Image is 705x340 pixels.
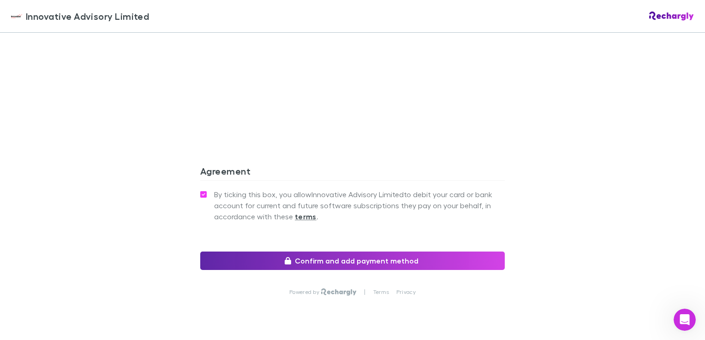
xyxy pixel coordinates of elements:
img: Rechargly Logo [321,288,357,296]
img: Rechargly Logo [649,12,694,21]
a: Terms [373,288,389,296]
iframe: Intercom live chat [674,309,696,331]
img: Innovative Advisory Limited's Logo [11,11,22,22]
a: Privacy [396,288,416,296]
strong: terms [295,212,317,221]
span: By ticking this box, you allow Innovative Advisory Limited to debit your card or bank account for... [214,189,505,222]
p: Powered by [289,288,321,296]
button: Confirm and add payment method [200,252,505,270]
span: Innovative Advisory Limited [26,9,149,23]
h3: Agreement [200,165,505,180]
p: | [364,288,365,296]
